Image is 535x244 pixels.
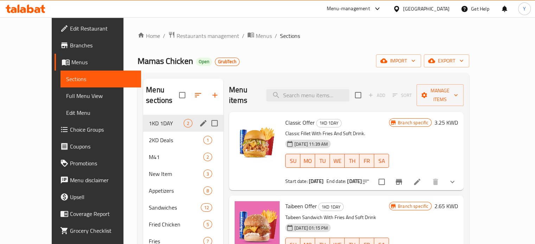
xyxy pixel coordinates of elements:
span: Open [196,59,212,65]
button: delete [427,173,444,190]
h6: 3.25 KWD [434,118,458,127]
div: 1KD 1DAY2edit [143,115,223,132]
span: Choice Groups [70,125,135,134]
button: edit [198,118,209,128]
div: [GEOGRAPHIC_DATA] [403,5,450,13]
span: 2 [184,120,192,127]
span: Menus [71,58,135,66]
div: M412 [143,149,223,165]
span: Branches [70,41,135,50]
span: Coverage Report [70,210,135,218]
span: SU [288,156,298,166]
span: TU [318,156,327,166]
div: New Item3 [143,165,223,182]
span: Classic Offer [285,117,315,128]
a: Upsell [55,189,141,205]
span: Start date: [285,177,308,186]
button: import [376,54,421,67]
span: Sort sections [190,87,206,104]
div: Menu-management [327,5,370,13]
span: Menus [256,32,272,40]
span: Add item [365,90,388,101]
button: SU [285,154,300,168]
div: items [203,186,212,195]
a: Full Menu View [60,87,141,104]
a: Choice Groups [55,121,141,138]
span: Edit Restaurant [70,24,135,33]
a: Sections [60,71,141,87]
h2: Menu sections [146,85,179,106]
div: items [203,220,212,229]
span: WE [333,156,342,166]
a: Grocery Checklist [55,222,141,239]
span: export [429,57,464,65]
button: Manage items [416,84,464,106]
span: Branch specific [395,119,431,126]
div: items [184,119,192,127]
svg: Show Choices [448,178,457,186]
h6: 2.65 KWD [434,201,458,211]
a: Edit Restaurant [55,20,141,37]
div: items [203,153,212,161]
span: Promotions [70,159,135,167]
div: items [203,170,212,178]
a: Home [138,32,160,40]
span: Sandwiches [149,203,200,212]
b: [DATE] [347,177,362,186]
span: Select section first [388,90,416,101]
span: 2 [204,154,212,160]
button: FR [359,154,374,168]
span: SA [377,156,386,166]
span: Fried Chicken [149,220,203,229]
b: [DATE] [309,177,324,186]
span: MO [303,156,312,166]
span: import [382,57,415,65]
li: / [163,32,165,40]
span: New Item [149,170,203,178]
div: 1KD 1DAY [149,119,184,127]
button: sort-choices [357,173,374,190]
div: Open [196,58,212,66]
li: / [242,32,244,40]
div: 1KD 1DAY [318,203,344,211]
span: Grocery Checklist [70,226,135,235]
span: 2KD Deals [149,136,203,144]
span: Restaurants management [177,32,239,40]
span: Branch specific [395,203,431,210]
div: 1KD 1DAY [316,119,342,127]
div: items [201,203,212,212]
span: Manage items [422,86,458,104]
a: Branches [55,37,141,54]
button: TU [315,154,330,168]
div: items [203,136,212,144]
a: Coupons [55,138,141,155]
a: Menus [55,54,141,71]
span: Mamas Chicken [138,53,193,69]
div: Sandwiches12 [143,199,223,216]
a: Restaurants management [168,31,239,40]
a: Edit Menu [60,104,141,121]
button: export [424,54,469,67]
a: Coverage Report [55,205,141,222]
span: Select section [351,88,365,103]
nav: breadcrumb [138,31,469,40]
button: MO [300,154,315,168]
span: Full Menu View [66,92,135,100]
span: [DATE] 11:39 AM [292,141,331,147]
span: 1KD 1DAY [317,119,341,127]
span: GrubTech [215,59,239,65]
a: Menu disclaimer [55,172,141,189]
button: show more [444,173,461,190]
span: 8 [204,187,212,194]
span: Taibeen Offer [285,201,317,211]
span: Coupons [70,142,135,151]
span: 5 [204,221,212,228]
a: Edit menu item [413,178,421,186]
span: End date: [326,177,346,186]
p: Classic Fillet With Fries And Soft Drink. [285,129,389,138]
span: Select all sections [175,88,190,103]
